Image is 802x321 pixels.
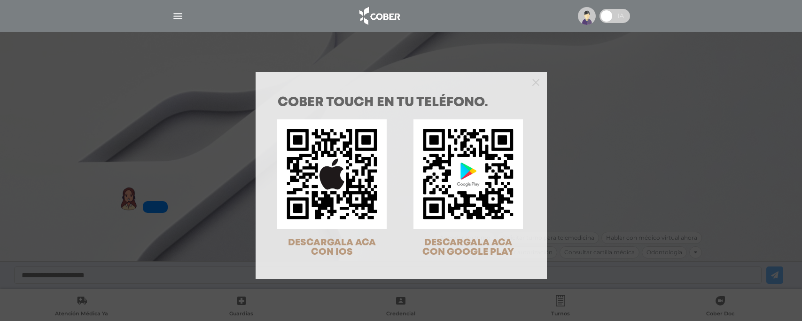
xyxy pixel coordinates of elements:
img: qr-code [277,119,387,229]
h1: COBER TOUCH en tu teléfono. [278,96,525,110]
span: DESCARGALA ACA CON IOS [288,238,376,257]
button: Close [532,78,539,86]
img: qr-code [413,119,523,229]
span: DESCARGALA ACA CON GOOGLE PLAY [422,238,514,257]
